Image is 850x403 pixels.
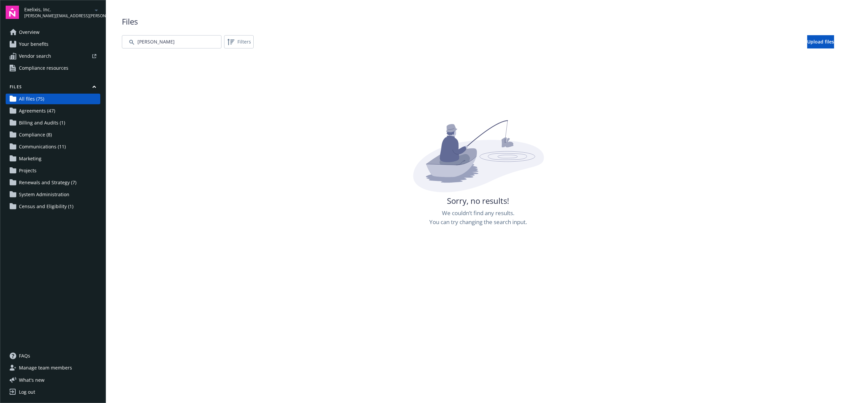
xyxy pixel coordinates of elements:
a: Census and Eligibility (1) [6,201,100,212]
a: System Administration [6,189,100,200]
span: Compliance (8) [19,129,52,140]
button: What's new [6,376,55,383]
span: FAQs [19,351,30,361]
span: Agreements (47) [19,106,55,116]
span: Vendor search [19,51,51,61]
a: Overview [6,27,100,38]
span: Exelixis, Inc. [24,6,92,13]
span: Upload files [807,39,834,45]
span: Renewals and Strategy (7) [19,177,76,188]
span: Billing and Audits (1) [19,118,65,128]
span: Communications (11) [19,141,66,152]
a: FAQs [6,351,100,361]
span: Compliance resources [19,63,68,73]
a: Compliance resources [6,63,100,73]
a: Manage team members [6,363,100,373]
a: Vendor search [6,51,100,61]
a: Your benefits [6,39,100,49]
a: Agreements (47) [6,106,100,116]
a: Marketing [6,153,100,164]
a: arrowDropDown [92,6,100,14]
span: What ' s new [19,376,44,383]
div: Log out [19,387,35,397]
a: Renewals and Strategy (7) [6,177,100,188]
span: Census and Eligibility (1) [19,201,73,212]
button: Exelixis, Inc.[PERSON_NAME][EMAIL_ADDRESS][PERSON_NAME][DOMAIN_NAME]arrowDropDown [24,6,100,19]
span: Your benefits [19,39,48,49]
a: Communications (11) [6,141,100,152]
a: Compliance (8) [6,129,100,140]
span: Overview [19,27,40,38]
span: Filters [225,37,252,47]
a: Upload files [807,35,834,48]
img: navigator-logo.svg [6,6,19,19]
span: Projects [19,165,37,176]
span: Sorry, no results! [447,195,509,206]
a: Projects [6,165,100,176]
input: Search by file name... [122,35,221,48]
button: Files [6,84,100,92]
span: System Administration [19,189,69,200]
span: Filters [237,38,251,45]
span: All files (75) [19,94,44,104]
span: You can try changing the search input. [429,218,527,226]
a: Billing and Audits (1) [6,118,100,128]
span: Marketing [19,153,42,164]
button: Filters [224,35,254,48]
span: Files [122,16,834,27]
span: [PERSON_NAME][EMAIL_ADDRESS][PERSON_NAME][DOMAIN_NAME] [24,13,92,19]
span: Manage team members [19,363,72,373]
span: We couldn’t find any results. [442,209,514,217]
a: All files (75) [6,94,100,104]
